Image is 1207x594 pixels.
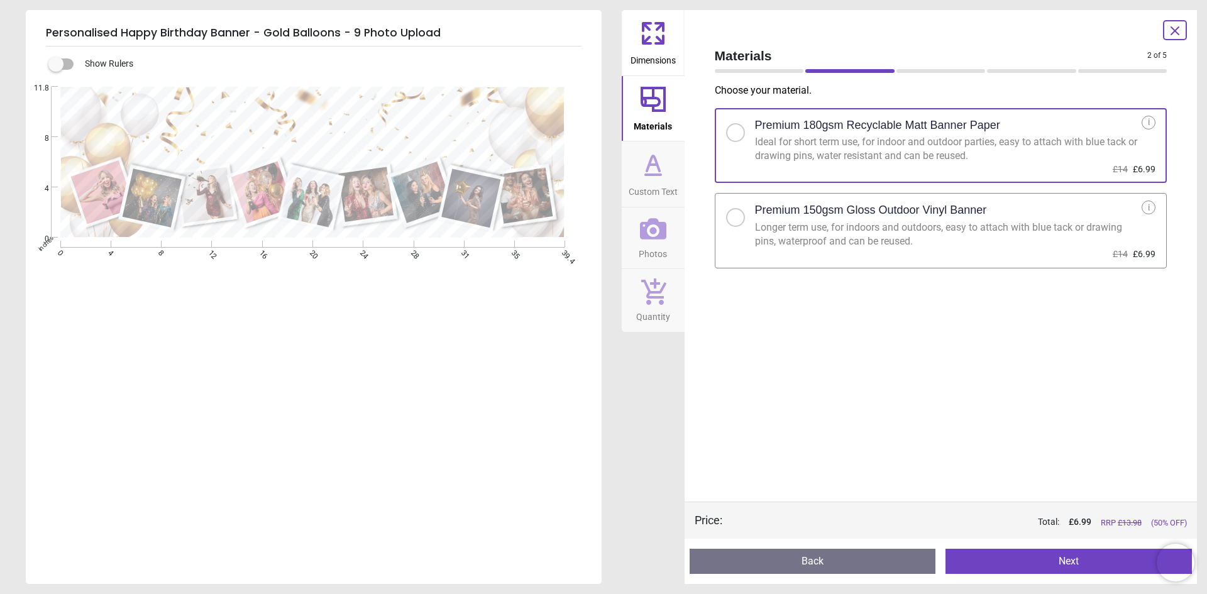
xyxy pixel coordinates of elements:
[1142,116,1155,129] div: i
[622,76,685,141] button: Materials
[56,57,602,72] div: Show Rulers
[629,180,678,199] span: Custom Text
[715,84,1177,97] p: Choose your material .
[1074,517,1091,527] span: 6.99
[622,269,685,332] button: Quantity
[741,516,1188,529] div: Total:
[46,20,581,47] h5: Personalised Happy Birthday Banner - Gold Balloons - 9 Photo Upload
[755,202,987,218] h2: Premium 150gsm Gloss Outdoor Vinyl Banner
[755,221,1142,249] div: Longer term use, for indoors and outdoors, easy to attach with blue tack or drawing pins, waterpr...
[1133,164,1155,174] span: £6.99
[755,135,1142,163] div: Ideal for short term use, for indoor and outdoor parties, easy to attach with blue tack or drawin...
[622,10,685,75] button: Dimensions
[639,242,667,261] span: Photos
[1118,518,1142,527] span: £ 13.98
[1133,249,1155,259] span: £6.99
[25,234,49,245] span: 0
[755,118,1000,133] h2: Premium 180gsm Recyclable Matt Banner Paper
[622,141,685,207] button: Custom Text
[636,305,670,324] span: Quantity
[25,83,49,94] span: 11.8
[1113,249,1128,259] span: £14
[622,207,685,269] button: Photos
[1101,517,1142,529] span: RRP
[1142,201,1155,214] div: i
[1151,517,1187,529] span: (50% OFF)
[634,114,672,133] span: Materials
[25,133,49,144] span: 8
[25,184,49,194] span: 4
[1069,516,1091,529] span: £
[1147,50,1167,61] span: 2 of 5
[1157,544,1194,581] iframe: Brevo live chat
[695,512,722,528] div: Price :
[631,48,676,67] span: Dimensions
[1113,164,1128,174] span: £14
[715,47,1148,65] span: Materials
[945,549,1192,574] button: Next
[690,549,936,574] button: Back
